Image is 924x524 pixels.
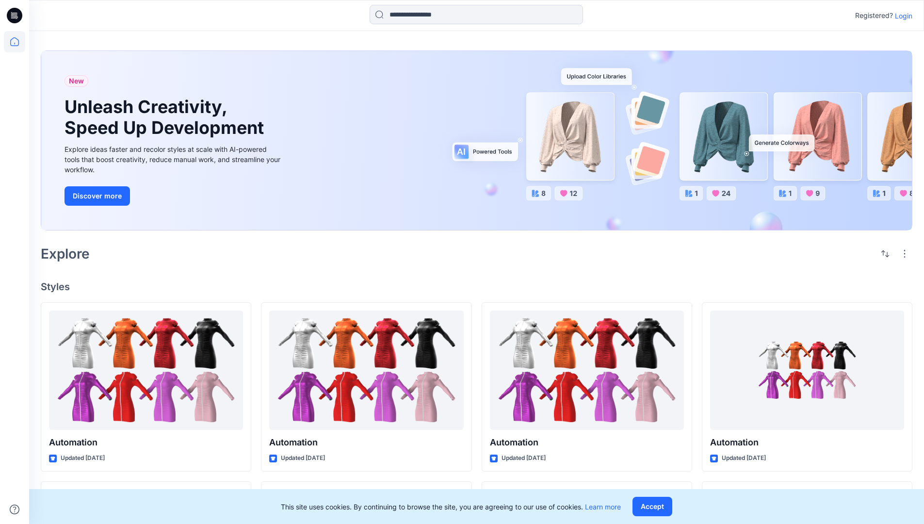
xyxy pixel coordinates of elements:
[269,436,463,449] p: Automation
[490,311,684,430] a: Automation
[281,502,621,512] p: This site uses cookies. By continuing to browse the site, you are agreeing to our use of cookies.
[585,503,621,511] a: Learn more
[269,311,463,430] a: Automation
[710,311,904,430] a: Automation
[895,11,912,21] p: Login
[710,436,904,449] p: Automation
[632,497,672,516] button: Accept
[490,436,684,449] p: Automation
[65,186,130,206] button: Discover more
[65,97,268,138] h1: Unleash Creativity, Speed Up Development
[855,10,893,21] p: Registered?
[61,453,105,463] p: Updated [DATE]
[722,453,766,463] p: Updated [DATE]
[41,246,90,262] h2: Explore
[502,453,546,463] p: Updated [DATE]
[49,436,243,449] p: Automation
[69,75,84,87] span: New
[49,311,243,430] a: Automation
[41,281,912,293] h4: Styles
[281,453,325,463] p: Updated [DATE]
[65,186,283,206] a: Discover more
[65,144,283,175] div: Explore ideas faster and recolor styles at scale with AI-powered tools that boost creativity, red...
